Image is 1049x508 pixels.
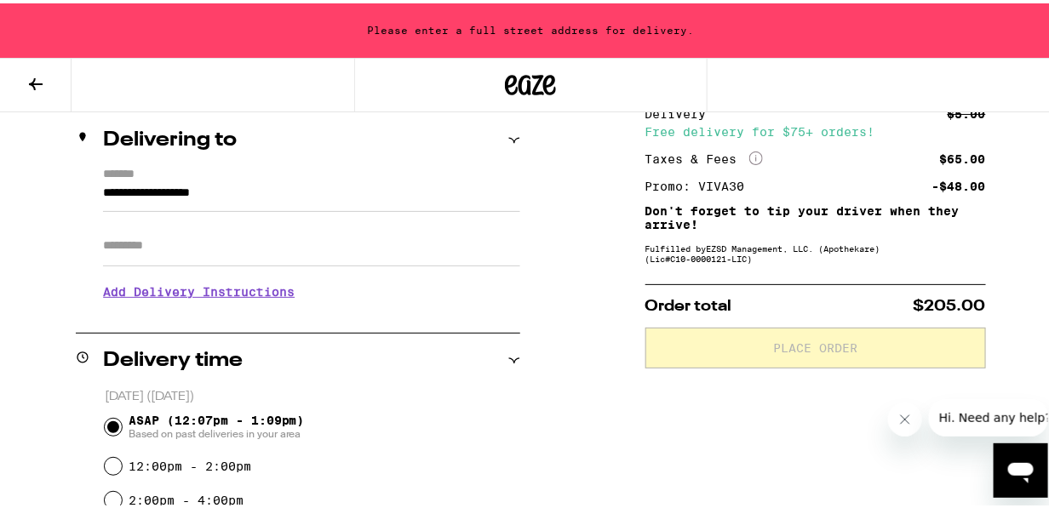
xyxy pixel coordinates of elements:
[645,148,763,163] div: Taxes & Fees
[10,12,123,26] span: Hi. Need any help?
[645,177,757,189] div: Promo: VIVA30
[129,410,305,437] span: ASAP (12:07pm - 1:09pm)
[103,347,243,368] h2: Delivery time
[129,424,305,437] span: Based on past deliveries in your area
[888,399,922,433] iframe: Close message
[103,269,520,308] h3: Add Delivery Instructions
[929,396,1048,433] iframe: Message from company
[129,490,244,504] label: 2:00pm - 4:00pm
[129,456,251,470] label: 12:00pm - 2:00pm
[103,308,520,322] p: We'll contact you at [PHONE_NUMBER] when we arrive
[645,105,719,117] div: Delivery
[105,385,521,402] p: [DATE] ([DATE])
[645,295,732,311] span: Order total
[103,127,237,147] h2: Delivering to
[645,324,986,365] button: Place Order
[932,177,986,189] div: -$48.00
[994,440,1048,494] iframe: Button to launch messaging window
[645,240,986,260] div: Fulfilled by EZSD Management, LLC. (Apothekare) (Lic# C10-0000121-LIC )
[773,339,857,351] span: Place Order
[645,123,986,134] div: Free delivery for $75+ orders!
[948,105,986,117] div: $5.00
[645,201,986,228] p: Don't forget to tip your driver when they arrive!
[914,295,986,311] span: $205.00
[940,150,986,162] div: $65.00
